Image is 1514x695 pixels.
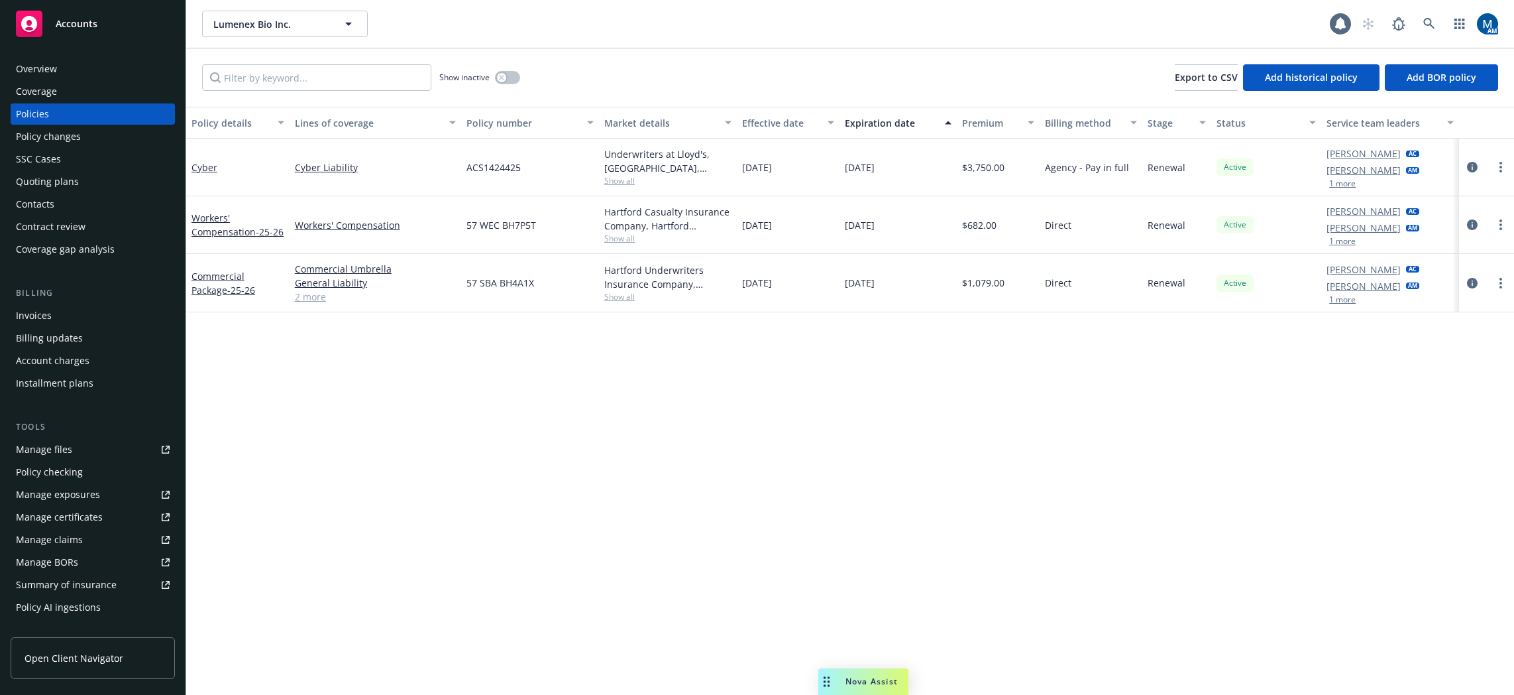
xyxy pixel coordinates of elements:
span: Show all [604,233,731,244]
span: Renewal [1148,276,1185,290]
a: Quoting plans [11,171,175,192]
button: Status [1211,107,1321,139]
a: Contract review [11,216,175,237]
button: Add historical policy [1243,64,1379,91]
div: Tools [11,420,175,434]
div: Coverage [16,81,57,102]
button: Expiration date [839,107,957,139]
a: circleInformation [1464,275,1480,291]
span: ACS1424425 [466,160,521,174]
a: Summary of insurance [11,574,175,596]
a: 2 more [295,290,457,304]
a: Coverage gap analysis [11,239,175,260]
a: circleInformation [1464,159,1480,175]
div: SSC Cases [16,149,61,170]
div: Manage claims [16,529,83,550]
div: Policy checking [16,462,83,483]
div: Billing [11,286,175,300]
a: [PERSON_NAME] [1326,221,1401,235]
button: Policy details [186,107,290,139]
div: Market details [604,116,717,130]
span: Direct [1045,218,1071,232]
div: Drag to move [818,668,835,695]
a: more [1493,275,1509,291]
span: Agency - Pay in full [1045,160,1129,174]
a: [PERSON_NAME] [1326,279,1401,293]
div: Effective date [742,116,820,130]
button: Nova Assist [818,668,908,695]
div: Policy details [191,116,270,130]
div: Billing method [1045,116,1123,130]
span: 57 WEC BH7P5T [466,218,536,232]
div: Policy changes [16,126,81,147]
div: Manage BORs [16,552,78,573]
span: [DATE] [845,160,875,174]
div: Billing updates [16,328,83,349]
a: Search [1416,11,1442,37]
a: Manage exposures [11,484,175,505]
button: 1 more [1329,180,1356,188]
span: [DATE] [742,218,772,232]
span: - 25-26 [256,225,284,238]
span: Open Client Navigator [25,651,123,665]
button: Lines of coverage [290,107,462,139]
a: SSC Cases [11,149,175,170]
span: $682.00 [962,218,997,232]
a: Coverage [11,81,175,102]
button: Effective date [737,107,840,139]
a: [PERSON_NAME] [1326,263,1401,277]
span: Renewal [1148,160,1185,174]
span: Active [1222,219,1248,231]
a: [PERSON_NAME] [1326,204,1401,218]
div: Contacts [16,194,54,215]
span: 57 SBA BH4A1X [466,276,534,290]
div: Lines of coverage [295,116,442,130]
div: Manage certificates [16,507,103,528]
a: Accounts [11,5,175,42]
a: [PERSON_NAME] [1326,163,1401,177]
span: [DATE] [742,276,772,290]
div: Manage exposures [16,484,100,505]
button: Billing method [1040,107,1143,139]
button: Lumenex Bio Inc. [202,11,368,37]
span: Show all [604,291,731,302]
a: more [1493,217,1509,233]
a: Commercial Umbrella [295,262,457,276]
div: Stage [1148,116,1191,130]
div: Summary of insurance [16,574,117,596]
button: Market details [599,107,737,139]
a: Commercial Package [191,270,255,296]
span: Export to CSV [1175,71,1238,84]
a: Manage claims [11,529,175,550]
span: Add historical policy [1265,71,1358,84]
span: - 25-26 [227,284,255,296]
div: Hartford Underwriters Insurance Company, Hartford Insurance Group [604,263,731,291]
div: Account charges [16,350,89,371]
div: Policies [16,103,49,125]
a: General Liability [295,276,457,290]
button: 1 more [1329,237,1356,245]
div: Installment plans [16,373,93,394]
a: Workers' Compensation [295,218,457,232]
a: Policy AI ingestions [11,597,175,618]
div: Expiration date [845,116,937,130]
span: [DATE] [845,276,875,290]
a: Installment plans [11,373,175,394]
a: Overview [11,58,175,80]
span: Active [1222,277,1248,289]
div: Hartford Casualty Insurance Company, Hartford Insurance Group [604,205,731,233]
button: Premium [957,107,1040,139]
a: Cyber [191,161,217,174]
a: Policy checking [11,462,175,483]
a: Account charges [11,350,175,371]
a: Switch app [1446,11,1473,37]
div: Premium [962,116,1020,130]
a: Policy changes [11,126,175,147]
div: Invoices [16,305,52,326]
span: Nova Assist [845,676,898,687]
span: Direct [1045,276,1071,290]
a: Manage certificates [11,507,175,528]
a: Invoices [11,305,175,326]
a: Workers' Compensation [191,212,284,238]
